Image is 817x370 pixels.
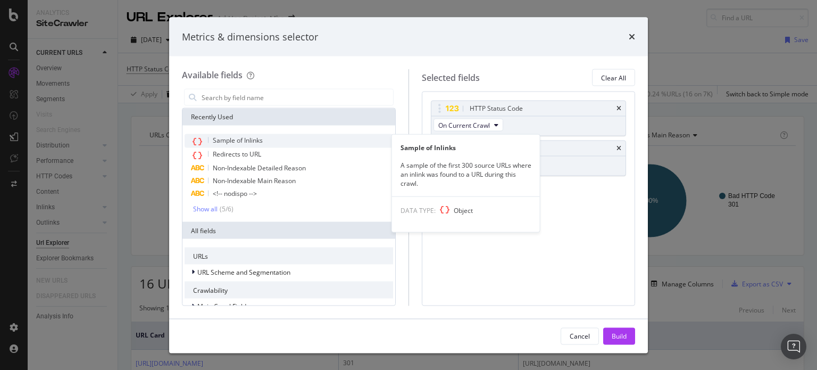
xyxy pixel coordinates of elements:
div: ( 5 / 6 ) [218,204,234,213]
div: Open Intercom Messenger [781,334,806,359]
div: modal [169,17,648,353]
div: Selected fields [422,71,480,84]
div: Recently Used [182,109,395,126]
div: HTTP Status CodetimesOn Current Crawl [431,101,627,136]
div: Metrics & dimensions selector [182,30,318,44]
span: Main Crawl Fields [197,301,249,310]
div: URLs [185,248,393,265]
button: Clear All [592,69,635,86]
input: Search by field name [201,89,393,105]
div: Cancel [570,331,590,340]
span: <!-- nodispo --> [213,189,257,198]
div: Show all [193,205,218,212]
button: Build [603,327,635,344]
div: times [616,105,621,112]
div: Crawlability [185,282,393,299]
span: Object [454,206,473,215]
div: Available fields [182,69,243,81]
span: URL Scheme and Segmentation [197,267,290,276]
span: On Current Crawl [438,120,490,129]
button: Cancel [561,327,599,344]
div: HTTP Status Code [470,103,523,114]
div: Sample of Inlinks [392,143,540,152]
div: times [616,145,621,152]
button: On Current Crawl [433,119,503,131]
div: A sample of the first 300 source URLs where an inlink was found to a URL during this crawl. [392,160,540,187]
span: Redirects to URL [213,150,261,159]
span: Non-Indexable Main Reason [213,176,296,185]
div: Build [612,331,627,340]
div: Clear All [601,73,626,82]
span: Sample of Inlinks [213,136,263,145]
div: All fields [182,222,395,239]
span: DATA TYPE: [401,206,436,215]
div: times [629,30,635,44]
span: Non-Indexable Detailed Reason [213,163,306,172]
